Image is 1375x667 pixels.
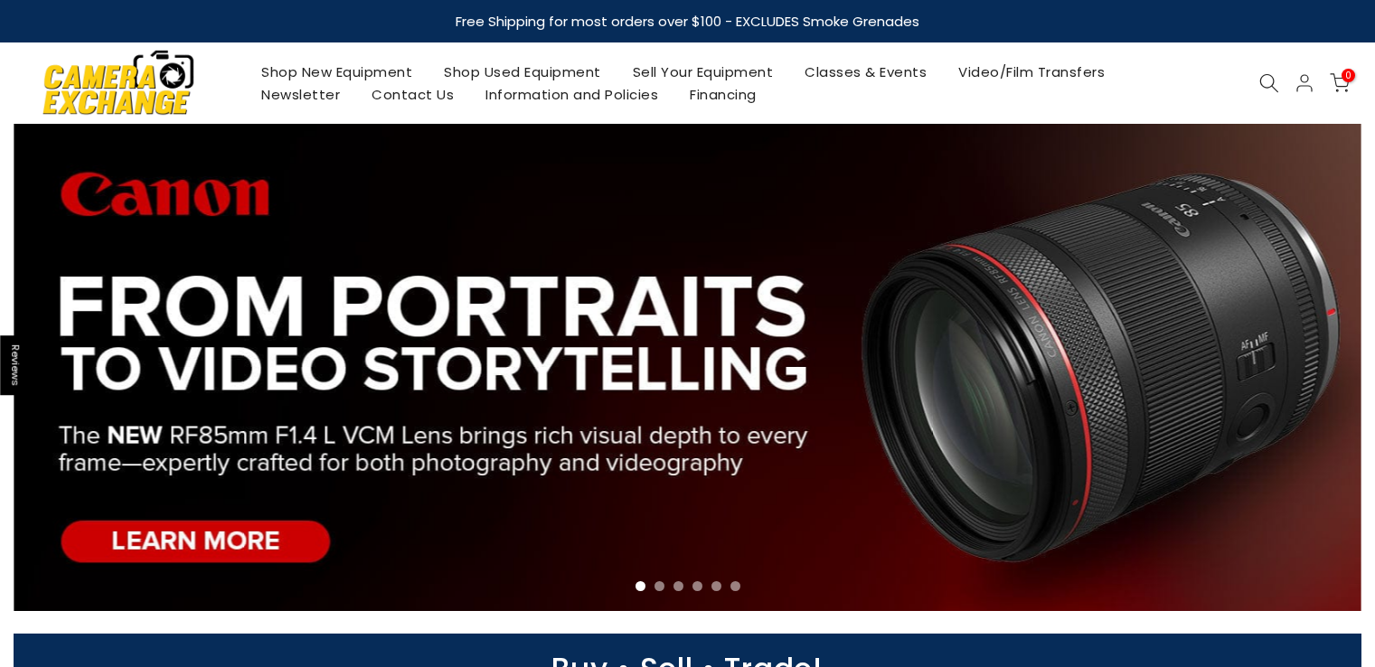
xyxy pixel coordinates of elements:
a: Shop Used Equipment [429,61,617,83]
a: Sell Your Equipment [617,61,789,83]
a: Newsletter [246,83,356,106]
a: Financing [674,83,773,106]
span: 0 [1342,69,1355,82]
li: Page dot 6 [730,581,740,591]
li: Page dot 1 [636,581,645,591]
a: Contact Us [356,83,470,106]
a: Video/Film Transfers [943,61,1121,83]
li: Page dot 2 [655,581,664,591]
strong: Free Shipping for most orders over $100 - EXCLUDES Smoke Grenades [456,12,919,31]
a: Information and Policies [470,83,674,106]
a: 0 [1330,73,1350,93]
li: Page dot 5 [711,581,721,591]
li: Page dot 3 [673,581,683,591]
a: Classes & Events [789,61,943,83]
li: Page dot 4 [692,581,702,591]
a: Shop New Equipment [246,61,429,83]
